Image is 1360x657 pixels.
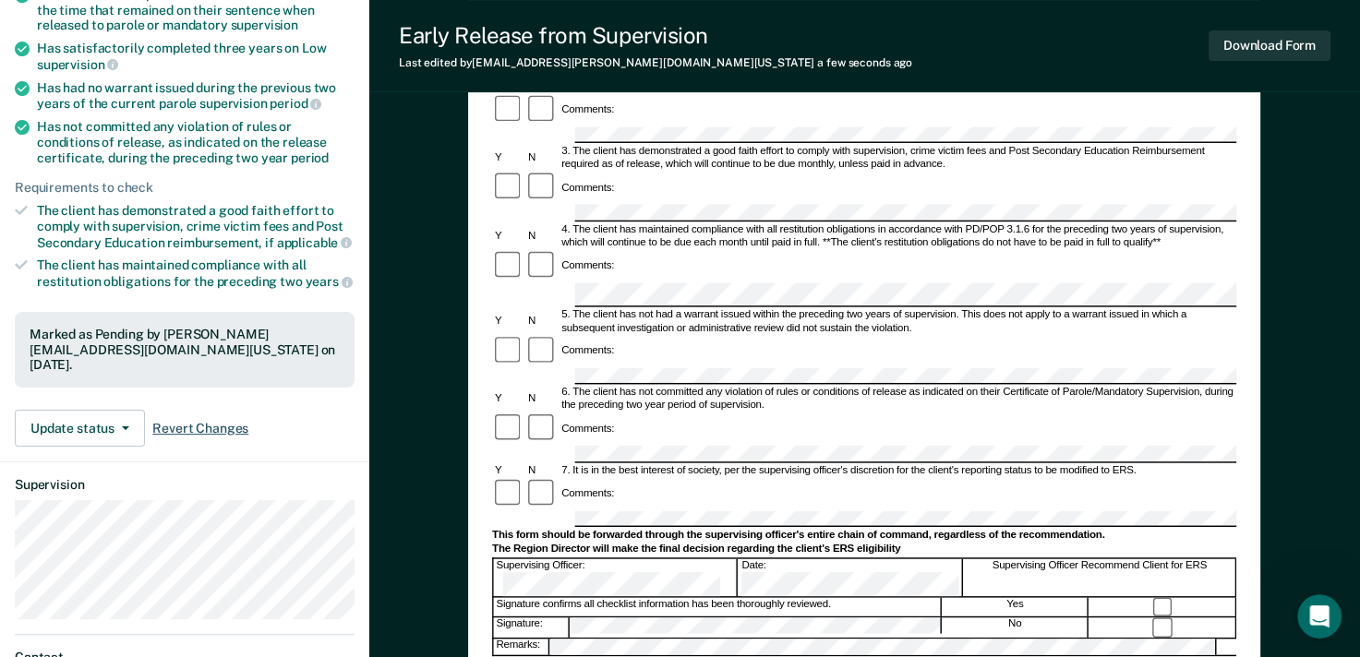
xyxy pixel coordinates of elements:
iframe: Intercom live chat [1297,594,1342,639]
span: years [306,274,353,289]
span: applicable [277,235,352,250]
div: 5. The client has not had a warrant issued within the preceding two years of supervision. This do... [560,308,1237,335]
dt: Supervision [15,477,355,493]
div: 3. The client has demonstrated a good faith effort to comply with supervision, crime victim fees ... [560,145,1237,172]
span: Revert Changes [152,421,248,436]
div: N [525,393,559,406]
div: N [525,230,559,243]
div: This form should be forwarded through the supervising officer's entire chain of command, regardle... [492,529,1236,542]
div: 6. The client has not committed any violation of rules or conditions of release as indicated on t... [560,387,1237,413]
div: Has had no warrant issued during the previous two years of the current parole supervision [37,80,355,112]
div: Y [492,151,525,164]
div: N [525,464,559,477]
span: period [291,150,329,165]
div: Y [492,315,525,328]
div: Comments: [560,103,618,116]
div: N [525,315,559,328]
div: Y [492,393,525,406]
div: Supervising Officer: [494,559,738,595]
div: Comments: [560,345,618,358]
div: Remarks: [494,639,550,654]
div: Early Release from Supervision [399,22,912,49]
span: supervision [37,57,118,72]
div: Has not committed any violation of rules or conditions of release, as indicated on the release ce... [37,119,355,165]
div: Signature confirms all checklist information has been thoroughly reviewed. [494,597,942,616]
span: a few seconds ago [817,56,912,69]
span: period [270,96,321,111]
div: Has satisfactorily completed three years on Low [37,41,355,72]
div: Y [492,464,525,477]
div: 4. The client has maintained compliance with all restitution obligations in accordance with PD/PO... [560,223,1237,250]
div: Comments: [560,259,618,272]
div: The client has demonstrated a good faith effort to comply with supervision, crime victim fees and... [37,203,355,250]
div: Y [492,230,525,243]
div: Requirements to check [15,180,355,196]
div: Comments: [560,487,618,500]
div: The client has maintained compliance with all restitution obligations for the preceding two [37,257,355,289]
div: Comments: [560,423,618,436]
div: Yes [943,597,1089,616]
div: Supervising Officer Recommend Client for ERS [964,559,1236,595]
div: Marked as Pending by [PERSON_NAME][EMAIL_ADDRESS][DOMAIN_NAME][US_STATE] on [DATE]. [30,327,340,373]
div: Date: [740,559,963,595]
div: Last edited by [EMAIL_ADDRESS][PERSON_NAME][DOMAIN_NAME][US_STATE] [399,56,912,69]
div: The Region Director will make the final decision regarding the client's ERS eligibility [492,544,1236,556]
div: Comments: [560,182,618,195]
button: Download Form [1209,30,1330,61]
div: Signature: [494,617,570,637]
span: supervision [231,18,298,32]
button: Update status [15,410,145,447]
div: No [943,617,1089,637]
div: N [525,151,559,164]
div: 7. It is in the best interest of society, per the supervising officer's discretion for the client... [560,464,1237,477]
